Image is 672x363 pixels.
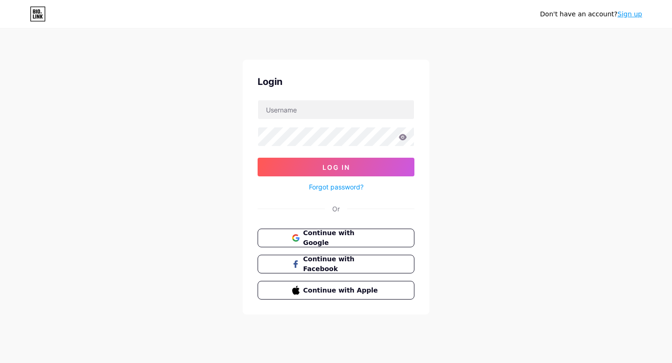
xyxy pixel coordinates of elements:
[303,254,380,274] span: Continue with Facebook
[617,10,642,18] a: Sign up
[258,158,414,176] button: Log In
[322,163,350,171] span: Log In
[309,182,364,192] a: Forgot password?
[258,255,414,273] button: Continue with Facebook
[332,204,340,214] div: Or
[258,229,414,247] button: Continue with Google
[540,9,642,19] div: Don't have an account?
[303,228,380,248] span: Continue with Google
[303,286,380,295] span: Continue with Apple
[258,100,414,119] input: Username
[258,281,414,300] button: Continue with Apple
[258,75,414,89] div: Login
